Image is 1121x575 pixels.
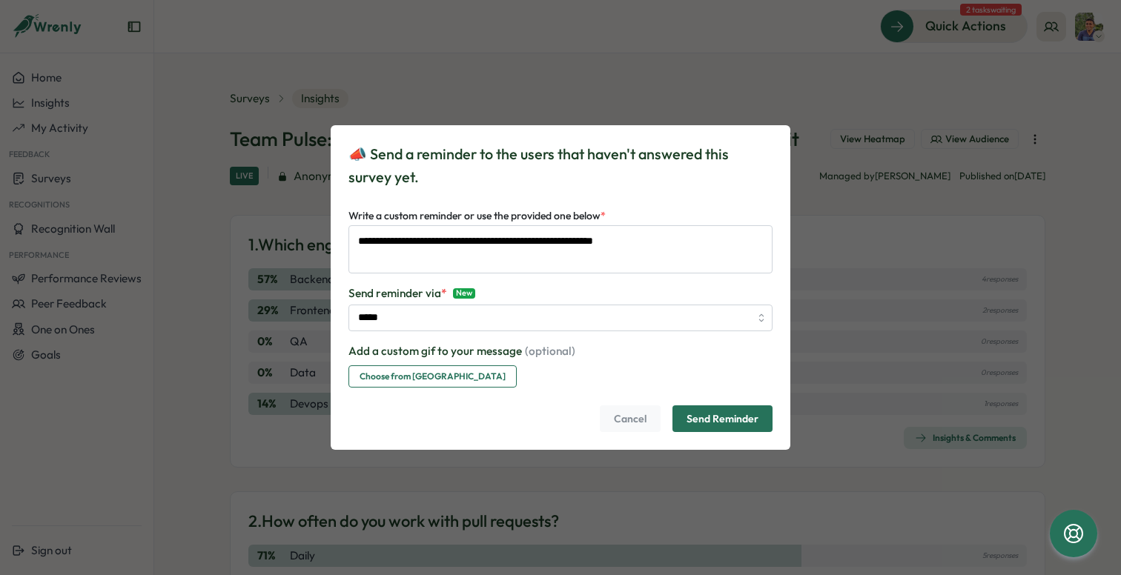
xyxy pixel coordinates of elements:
[614,406,647,431] span: Cancel
[453,288,475,299] span: New
[360,366,506,387] span: Choose from [GEOGRAPHIC_DATA]
[348,285,447,302] span: Send reminder via
[348,343,575,359] p: Add a custom gif to your message
[348,365,517,388] button: Choose from [GEOGRAPHIC_DATA]
[348,208,606,225] label: Write a custom reminder or use the provided one below
[522,344,575,358] span: (optional)
[672,405,773,432] button: Send Reminder
[600,405,661,432] button: Cancel
[348,143,773,189] p: 📣 Send a reminder to the users that haven't answered this survey yet.
[687,406,758,431] span: Send Reminder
